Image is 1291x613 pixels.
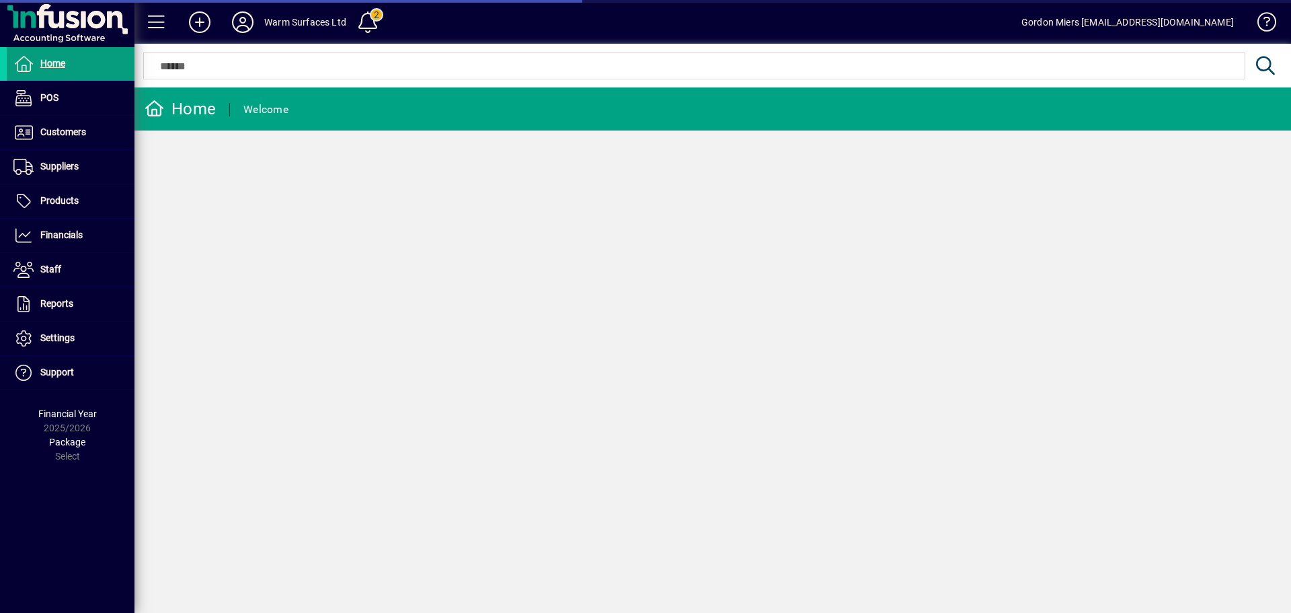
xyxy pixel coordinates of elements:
a: Customers [7,116,134,149]
a: Products [7,184,134,218]
span: Staff [40,264,61,275]
span: Package [49,437,85,447]
span: Customers [40,127,86,137]
span: Settings [40,332,75,343]
div: Welcome [243,99,288,120]
a: Knowledge Base [1247,3,1274,46]
a: Suppliers [7,150,134,184]
span: Suppliers [40,161,79,172]
span: Financial Year [38,408,97,419]
a: Staff [7,253,134,287]
span: Reports [40,298,73,309]
button: Profile [221,10,264,34]
div: Gordon Miers [EMAIL_ADDRESS][DOMAIN_NAME] [1021,11,1234,33]
span: Support [40,367,74,377]
div: Warm Surfaces Ltd [264,11,346,33]
span: Financials [40,229,83,240]
button: Add [178,10,221,34]
a: Support [7,356,134,390]
span: Home [40,58,65,69]
span: Products [40,195,79,206]
span: POS [40,92,58,103]
a: POS [7,81,134,115]
a: Reports [7,287,134,321]
div: Home [145,98,216,120]
a: Settings [7,322,134,355]
a: Financials [7,219,134,252]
